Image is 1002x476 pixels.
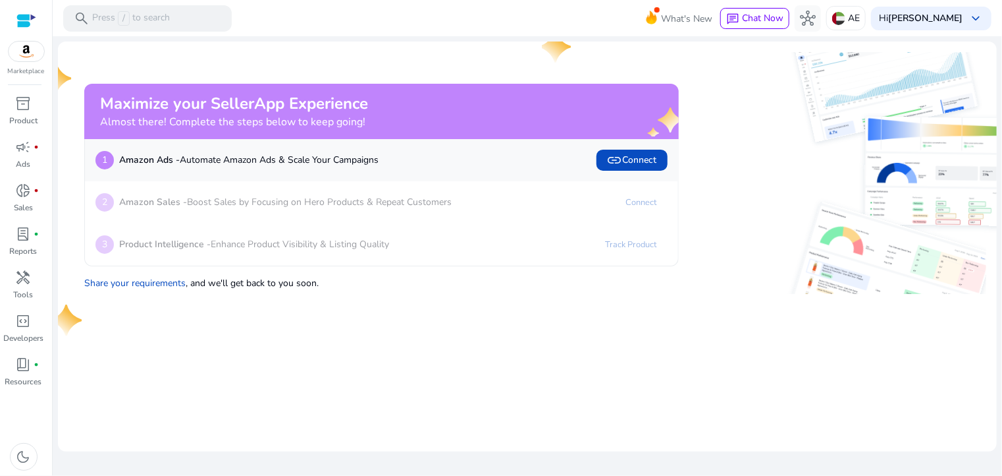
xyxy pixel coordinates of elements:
[34,231,40,237] span: fiber_manual_record
[34,362,40,367] span: fiber_manual_record
[119,238,211,251] b: Product Intelligence -
[607,152,657,168] span: Connect
[607,152,623,168] span: link
[84,277,186,289] a: Share your requirements
[16,139,32,155] span: campaign
[595,234,668,255] a: Track Product
[968,11,984,26] span: keyboard_arrow_down
[16,183,32,198] span: donut_small
[118,11,130,26] span: /
[119,154,180,166] b: Amazon Ads -
[34,144,40,150] span: fiber_manual_record
[95,235,114,254] p: 3
[16,357,32,372] span: book_4
[596,150,668,171] button: linkConnect
[16,313,32,329] span: code_blocks
[720,8,789,29] button: chatChat Now
[879,14,962,23] p: Hi
[84,271,679,290] p: , and we'll get back to you soon.
[10,245,38,257] p: Reports
[800,11,816,26] span: hub
[16,96,32,111] span: inventory_2
[848,7,860,30] p: AE
[14,202,33,214] p: Sales
[3,332,43,344] p: Developers
[16,449,32,465] span: dark_mode
[92,11,170,26] p: Press to search
[100,94,368,113] h2: Maximize your SellerApp Experience
[53,305,84,336] img: one-star.svg
[95,193,114,212] p: 2
[100,116,368,129] h4: Almost there! Complete the steps below to keep going!
[16,158,31,170] p: Ads
[34,188,40,193] span: fiber_manual_record
[119,195,452,209] p: Boost Sales by Focusing on Hero Products & Repeat Customers
[9,42,44,61] img: amazon.svg
[832,12,845,25] img: ae.svg
[888,12,962,24] b: [PERSON_NAME]
[9,115,38,127] p: Product
[8,67,45,76] p: Marketplace
[542,31,573,63] img: one-star.svg
[16,226,32,242] span: lab_profile
[726,13,739,26] span: chat
[661,7,712,30] span: What's New
[616,192,668,213] a: Connect
[14,289,34,301] p: Tools
[119,153,379,167] p: Automate Amazon Ads & Scale Your Campaigns
[5,376,42,388] p: Resources
[74,11,90,26] span: search
[95,151,114,169] p: 1
[742,12,783,24] span: Chat Now
[42,63,74,94] img: one-star.svg
[795,5,821,32] button: hub
[119,237,389,251] p: Enhance Product Visibility & Listing Quality
[16,270,32,285] span: handyman
[119,196,187,208] b: Amazon Sales -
